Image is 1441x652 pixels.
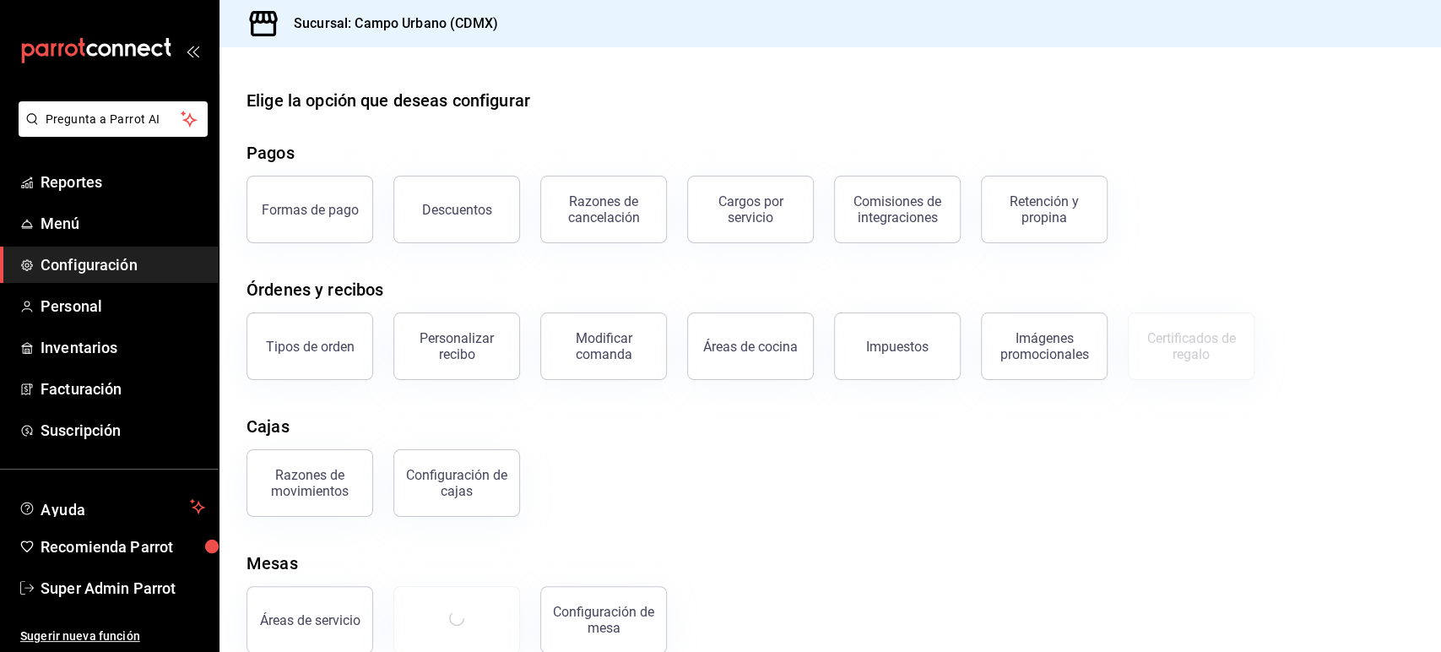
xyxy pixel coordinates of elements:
[992,330,1097,362] div: Imágenes promocionales
[246,551,298,576] div: Mesas
[540,312,667,380] button: Modificar comanda
[866,339,929,355] div: Impuestos
[404,330,509,362] div: Personalizar recibo
[280,14,498,34] h3: Sucursal: Campo Urbano (CDMX)
[551,193,656,225] div: Razones de cancelación
[19,101,208,137] button: Pregunta a Parrot AI
[41,212,205,235] span: Menú
[246,176,373,243] button: Formas de pago
[41,577,205,600] span: Super Admin Parrot
[393,312,520,380] button: Personalizar recibo
[246,140,295,166] div: Pagos
[393,449,520,517] button: Configuración de cajas
[687,312,814,380] button: Áreas de cocina
[404,467,509,499] div: Configuración de cajas
[266,339,355,355] div: Tipos de orden
[845,193,950,225] div: Comisiones de integraciones
[834,176,961,243] button: Comisiones de integraciones
[257,467,362,499] div: Razones de movimientos
[551,604,656,636] div: Configuración de mesa
[46,111,181,128] span: Pregunta a Parrot AI
[246,312,373,380] button: Tipos de orden
[41,171,205,193] span: Reportes
[393,176,520,243] button: Descuentos
[540,176,667,243] button: Razones de cancelación
[422,202,492,218] div: Descuentos
[12,122,208,140] a: Pregunta a Parrot AI
[246,449,373,517] button: Razones de movimientos
[246,414,290,439] div: Cajas
[41,295,205,318] span: Personal
[981,312,1108,380] button: Imágenes promocionales
[262,202,359,218] div: Formas de pago
[981,176,1108,243] button: Retención y propina
[551,330,656,362] div: Modificar comanda
[698,193,803,225] div: Cargos por servicio
[41,253,205,276] span: Configuración
[1128,312,1254,380] button: Certificados de regalo
[186,44,199,57] button: open_drawer_menu
[20,628,205,645] span: Sugerir nueva función
[834,312,961,380] button: Impuestos
[41,497,183,517] span: Ayuda
[703,339,798,355] div: Áreas de cocina
[687,176,814,243] button: Cargos por servicio
[260,612,360,628] div: Áreas de servicio
[41,336,205,359] span: Inventarios
[246,88,530,113] div: Elige la opción que deseas configurar
[41,535,205,558] span: Recomienda Parrot
[41,419,205,442] span: Suscripción
[41,378,205,400] span: Facturación
[1139,330,1243,362] div: Certificados de regalo
[246,277,383,302] div: Órdenes y recibos
[992,193,1097,225] div: Retención y propina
